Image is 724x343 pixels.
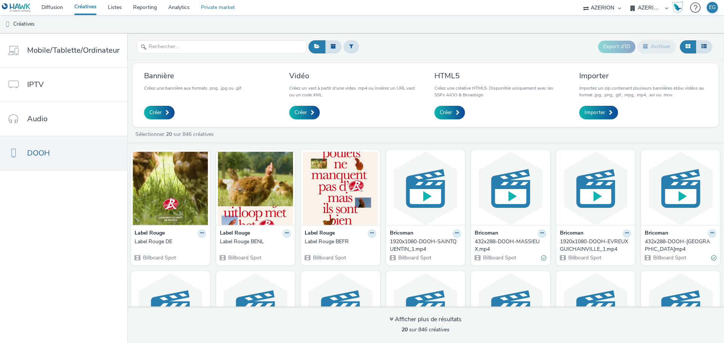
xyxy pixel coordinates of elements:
[645,229,668,238] strong: Bricoman
[584,109,605,116] span: Importer
[4,21,11,28] img: dooh
[652,254,686,261] span: Billboard Spot
[558,152,633,225] img: 1920x1080-DOOH-EVREUXGUICHAINVILLE_1.mp4 visual
[220,229,250,238] strong: Label Rouge
[144,71,242,81] h3: Bannière
[475,238,546,253] a: 432x288-DOOH-MASSIEUX.mp4
[434,85,562,98] p: Créez une créative HTML5. Disponible uniquement avec les SSPs AIOO & Broadsign
[135,229,165,238] strong: Label Rouge
[402,326,449,333] span: sur 846 créatives
[27,79,44,90] span: IPTV
[312,254,346,261] span: Billboard Spot
[672,2,683,14] img: Hawk Academy
[397,254,431,261] span: Billboard Spot
[220,238,288,245] div: Label Rouge BENL
[390,238,459,253] div: 1920x1080-DOOH-SAINTQUENTIN_1.mp4
[579,71,707,81] h3: Importer
[402,326,408,333] strong: 20
[560,238,629,253] div: 1920x1080-DOOH-EVREUXGUICHAINVILLE_1.mp4
[218,152,293,225] img: Label Rouge BENL visual
[541,254,546,262] div: Valide
[643,152,718,225] img: 432x288-DOOH-EVREUXGUICHAINVILLE.mp4 visual
[135,131,217,138] a: Sélectionner sur 846 créatives
[672,2,686,14] a: Hawk Academy
[390,315,462,324] div: Afficher plus de résultats
[135,238,206,245] a: Label Rouge DE
[27,45,120,56] span: Mobile/Tablette/Ordinateur
[305,238,373,245] div: Label Rouge BEFR
[227,254,261,261] span: Billboard Spot
[637,40,676,53] button: Archiver
[295,109,307,116] span: Créer
[560,238,632,253] a: 1920x1080-DOOH-EVREUXGUICHAINVILLE_1.mp4
[133,152,208,225] img: Label Rouge DE visual
[289,71,417,81] h3: Vidéo
[388,152,463,225] img: 1920x1080-DOOH-SAINTQUENTIN_1.mp4 visual
[27,148,50,159] span: DOOH
[220,238,291,245] a: Label Rouge BENL
[475,238,543,253] div: 432x288-DOOH-MASSIEUX.mp4
[579,106,618,119] a: Importer
[696,40,712,53] button: Liste
[475,229,498,238] strong: Bricoman
[27,113,48,124] span: Audio
[149,109,162,116] span: Créer
[144,106,175,119] a: Créer
[135,238,203,245] div: Label Rouge DE
[440,109,452,116] span: Créer
[289,106,320,119] a: Créer
[709,2,716,13] div: EG
[166,131,172,138] strong: 20
[680,40,696,53] button: Grille
[144,85,242,91] p: Créez une bannière aux formats .png, .jpg ou .gif.
[579,85,707,98] p: Importez un zip contenant plusieurs bannières et/ou vidéos au format .jpg, .png, .gif, .mpg, .mp4...
[645,238,716,253] a: 432x288-DOOH-[GEOGRAPHIC_DATA]mp4
[711,254,716,262] div: Valide
[473,152,548,225] img: 432x288-DOOH-MASSIEUX.mp4 visual
[390,229,413,238] strong: Bricoman
[598,41,635,53] button: Export d'ID
[390,238,462,253] a: 1920x1080-DOOH-SAINTQUENTIN_1.mp4
[434,106,465,119] a: Créer
[305,238,376,245] a: Label Rouge BEFR
[568,254,601,261] span: Billboard Spot
[645,238,713,253] div: 432x288-DOOH-[GEOGRAPHIC_DATA]mp4
[482,254,516,261] span: Billboard Spot
[2,3,31,12] img: undefined Logo
[303,152,378,225] img: Label Rouge BEFR visual
[434,71,562,81] h3: HTML5
[305,229,335,238] strong: Label Rouge
[289,85,417,98] p: Créez un vast à partir d'une video .mp4 ou insérez un URL vast ou un code XML.
[142,254,176,261] span: Billboard Spot
[560,229,583,238] strong: Bricoman
[137,40,307,53] input: Rechercher...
